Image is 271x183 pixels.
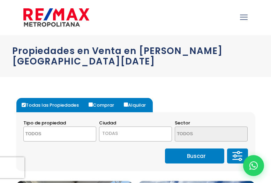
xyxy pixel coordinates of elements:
[124,102,128,107] input: Alquilar
[238,12,250,23] a: mobile menu
[122,98,153,112] label: Alquilar
[89,102,93,107] input: Comprar
[22,103,26,107] input: Todas las Propiedades
[99,129,172,138] span: TODAS
[175,127,234,142] textarea: Search
[23,120,66,126] span: Tipo de propiedad
[87,98,121,112] label: Comprar
[23,7,89,28] img: remax-metropolitana-logo
[20,98,86,112] label: Todas las Propiedades
[24,127,83,142] textarea: Search
[99,127,172,142] span: TODAS
[12,46,259,67] h1: Propiedades en Venta en [PERSON_NAME][GEOGRAPHIC_DATA][DATE]
[99,120,116,126] span: Ciudad
[102,130,118,137] span: TODAS
[175,120,190,126] span: Sector
[165,148,224,163] button: Buscar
